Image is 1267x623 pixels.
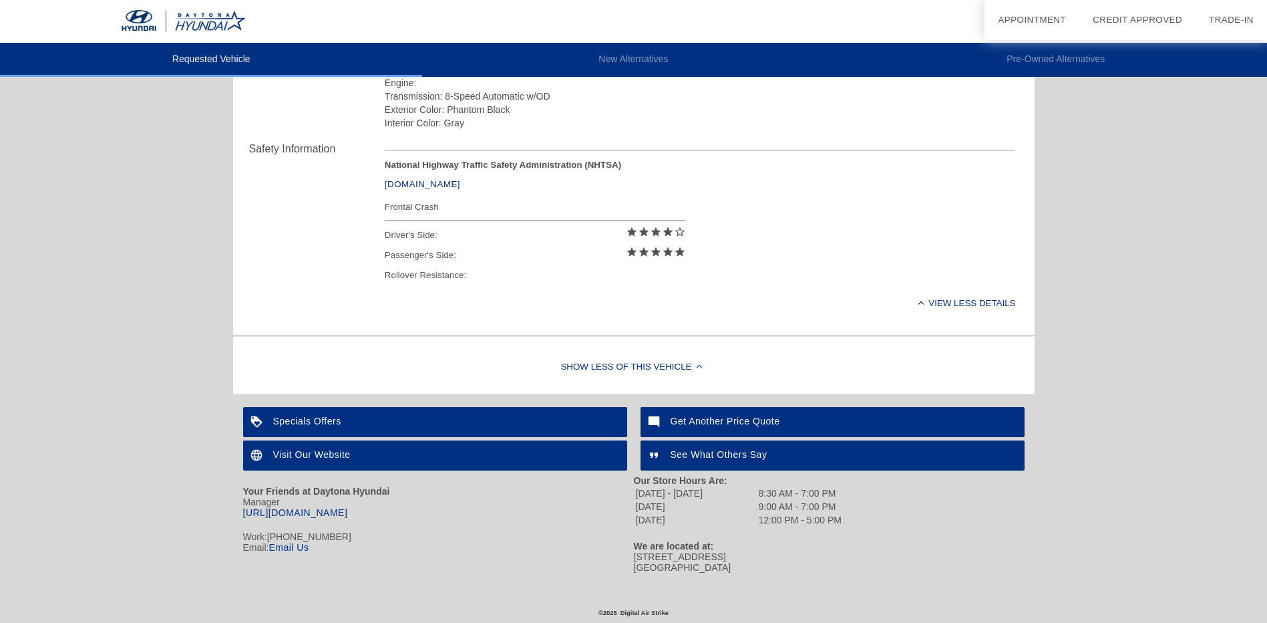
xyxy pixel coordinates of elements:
[243,507,348,518] a: [URL][DOMAIN_NAME]
[626,246,638,258] i: star
[641,407,1025,437] a: Get Another Price Quote
[385,103,1016,116] div: Exterior Color: Phantom Black
[641,441,1025,471] a: See What Others Say
[1093,15,1182,25] a: Credit Approved
[638,226,650,238] i: star
[662,246,674,258] i: star
[385,116,1016,130] div: Interior Color: Gray
[243,407,627,437] a: Specials Offers
[626,226,638,238] i: star
[385,287,1016,320] div: View less details
[634,475,727,486] strong: Our Store Hours Are:
[385,179,460,189] a: [DOMAIN_NAME]
[650,226,662,238] i: star
[243,497,634,518] div: Manager
[385,199,686,215] div: Frontal Crash
[243,486,390,497] strong: Your Friends at Daytona Hyundai
[635,501,757,513] td: [DATE]
[634,551,1025,573] div: [STREET_ADDRESS] [GEOGRAPHIC_DATA]
[243,441,273,471] img: ic_language_white_24dp_2x.png
[385,160,621,170] strong: National Highway Traffic Safety Administration (NHTSA)
[243,441,627,471] a: Visit Our Website
[422,43,844,77] li: New Alternatives
[233,341,1035,394] div: Show Less of this Vehicle
[634,541,714,551] strong: We are located at:
[385,245,686,265] div: Passenger's Side:
[641,407,671,437] img: ic_mode_comment_white_24dp_2x.png
[635,487,757,499] td: [DATE] - [DATE]
[758,501,843,513] td: 9:00 AM - 7:00 PM
[845,43,1267,77] li: Pre-Owned Alternatives
[243,407,273,437] img: ic_loyalty_white_24dp_2x.png
[674,246,686,258] i: star
[385,90,1016,103] div: Transmission: 8-Speed Automatic w/OD
[249,141,385,157] div: Safety Information
[650,246,662,258] i: star
[635,514,757,526] td: [DATE]
[758,514,843,526] td: 12:00 PM - 5:00 PM
[641,441,671,471] img: ic_format_quote_white_24dp_2x.png
[662,226,674,238] i: star
[385,225,686,245] div: Driver's Side:
[243,531,634,542] div: Work:
[638,246,650,258] i: star
[674,226,686,238] i: star_border
[998,15,1066,25] a: Appointment
[385,265,686,285] div: Rollover Resistance:
[267,531,351,542] span: [PHONE_NUMBER]
[1209,15,1254,25] a: Trade-In
[243,542,634,553] div: Email:
[268,542,309,553] a: Email Us
[758,487,843,499] td: 8:30 AM - 7:00 PM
